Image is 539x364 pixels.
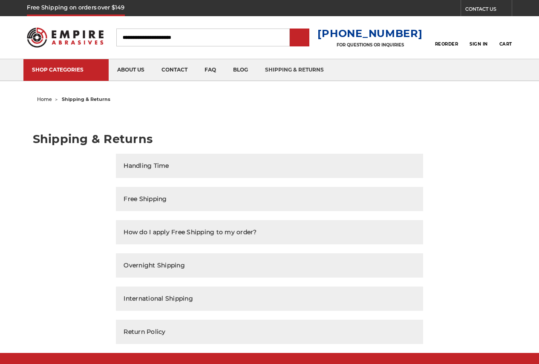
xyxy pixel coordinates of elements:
a: CONTACT US [465,4,512,16]
a: Reorder [435,28,458,46]
p: FOR QUESTIONS OR INQUIRIES [317,42,422,48]
a: contact [153,59,196,81]
button: How do I apply Free Shipping to my order? [116,220,423,244]
a: faq [196,59,225,81]
input: Submit [291,29,308,46]
h2: Overnight Shipping [124,261,185,270]
h2: Return Policy [124,327,165,336]
a: shipping & returns [257,59,332,81]
h2: Free Shipping [124,195,167,203]
h2: How do I apply Free Shipping to my order? [124,228,257,237]
h2: International Shipping [124,294,193,303]
div: SHOP CATEGORIES [32,66,100,73]
button: International Shipping [116,287,423,311]
a: home [37,96,52,102]
img: Empire Abrasives [27,23,103,52]
h1: Shipping & Returns [33,133,507,145]
button: Free Shipping [116,187,423,211]
span: Cart [499,41,512,47]
button: Overnight Shipping [116,253,423,278]
span: Reorder [435,41,458,47]
button: Return Policy [116,320,423,344]
h2: Handling Time [124,161,169,170]
a: blog [225,59,257,81]
a: [PHONE_NUMBER] [317,27,422,40]
a: Cart [499,28,512,47]
span: shipping & returns [62,96,110,102]
a: about us [109,59,153,81]
span: Sign In [470,41,488,47]
button: Handling Time [116,154,423,178]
